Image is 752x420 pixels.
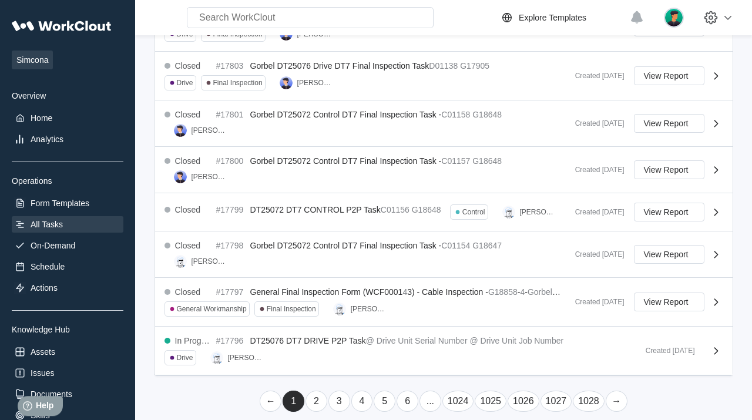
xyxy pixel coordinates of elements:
[12,325,123,334] div: Knowledge Hub
[177,354,193,362] div: Drive
[155,52,733,100] a: Closed#17803Gorbel DT25076 Drive DT7 Final Inspection TaskD01138G17905DriveFinal Inspection[PERSO...
[441,110,470,119] mark: C01158
[333,303,346,315] img: clout-01.png
[216,110,246,119] div: #17801
[644,166,689,174] span: View Report
[12,176,123,186] div: Operations
[634,203,704,221] button: View Report
[566,250,625,258] div: Created [DATE]
[216,156,246,166] div: #17800
[634,114,704,133] button: View Report
[175,241,201,250] div: Closed
[381,205,409,214] mark: C01156
[216,241,246,250] div: #17798
[566,208,625,216] div: Created [DATE]
[469,336,563,345] mark: @ Drive Unit Job Number
[175,336,211,345] div: In Progress
[644,298,689,306] span: View Report
[213,79,263,87] div: Final Inspection
[155,231,733,278] a: Closed#17798Gorbel DT25072 Control DT7 Final Inspection Task -C01154G18647[PERSON_NAME]Created [D...
[12,131,123,147] a: Analytics
[250,241,442,250] span: Gorbel DT25072 Control DT7 Final Inspection Task -
[305,391,327,412] a: Page 2
[175,110,201,119] div: Closed
[12,237,123,254] a: On-Demand
[472,110,502,119] mark: G18648
[216,336,246,345] div: #17796
[644,250,689,258] span: View Report
[187,7,434,28] input: Search WorkClout
[175,156,201,166] div: Closed
[566,166,625,174] div: Created [DATE]
[174,170,187,183] img: user-5.png
[502,206,515,219] img: clout-01.png
[634,245,704,264] button: View Report
[12,258,123,275] a: Schedule
[31,199,89,208] div: Form Templates
[31,389,72,399] div: Documents
[374,391,395,412] a: Page 5
[12,51,53,69] span: Simcona
[250,61,429,70] span: Gorbel DT25076 Drive DT7 Final Inspection Task
[216,287,246,297] div: #17797
[250,336,366,345] span: DT25076 DT7 DRIVE P2P Task
[636,347,695,355] div: Created [DATE]
[328,391,350,412] a: Page 3
[351,305,387,313] div: [PERSON_NAME]
[634,293,704,311] button: View Report
[228,354,264,362] div: [PERSON_NAME]
[31,347,55,357] div: Assets
[280,76,293,89] img: user-5.png
[419,391,441,412] a: ...
[519,13,586,22] div: Explore Templates
[31,283,58,293] div: Actions
[488,287,518,297] mark: G18858
[12,344,123,360] a: Assets
[12,195,123,211] a: Form Templates
[573,391,605,412] a: Page 1028
[442,391,474,412] a: Page 1024
[175,61,201,70] div: Closed
[12,386,123,402] a: Documents
[250,205,381,214] span: DT25072 DT7 CONTROL P2P Task
[525,287,528,297] span: -
[250,287,403,297] span: General Final Inspection Form (WCF0001
[634,66,704,85] button: View Report
[174,255,187,268] img: clout-01.png
[155,147,733,193] a: Closed#17800Gorbel DT25072 Control DT7 Final Inspection Task -C01157G18648[PERSON_NAME]Created [D...
[210,351,223,364] img: clout-01.png
[441,241,470,250] mark: C01154
[267,305,316,313] div: Final Inspection
[155,327,733,375] a: In Progress#17796DT25076 DT7 DRIVE P2P Task@ Drive Unit Serial Number@ Drive Unit Job NumberDrive...
[402,287,407,297] mark: 4
[528,287,673,297] mark: Gorbel, Training Cable Assembly, Rev 3
[177,305,247,313] div: General Workmanship
[664,8,684,28] img: user.png
[175,287,201,297] div: Closed
[500,11,624,25] a: Explore Templates
[31,262,65,271] div: Schedule
[462,208,485,216] div: Control
[31,113,52,123] div: Home
[441,156,470,166] mark: C01157
[297,79,334,87] div: [PERSON_NAME]
[520,208,556,216] div: [PERSON_NAME]
[283,391,304,412] a: Page 1 is your current page
[472,241,502,250] mark: G18647
[12,365,123,381] a: Issues
[12,110,123,126] a: Home
[177,79,193,87] div: Drive
[250,110,442,119] span: Gorbel DT25072 Control DT7 Final Inspection Task -
[472,156,502,166] mark: G18648
[31,368,54,378] div: Issues
[351,391,373,412] a: Page 4
[31,241,75,250] div: On-Demand
[216,205,246,214] div: #17799
[429,61,458,70] mark: D01138
[260,391,281,412] a: Previous page
[155,100,733,147] a: Closed#17801Gorbel DT25072 Control DT7 Final Inspection Task -C01158G18648[PERSON_NAME]Created [D...
[566,298,625,306] div: Created [DATE]
[12,216,123,233] a: All Tasks
[566,72,625,80] div: Created [DATE]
